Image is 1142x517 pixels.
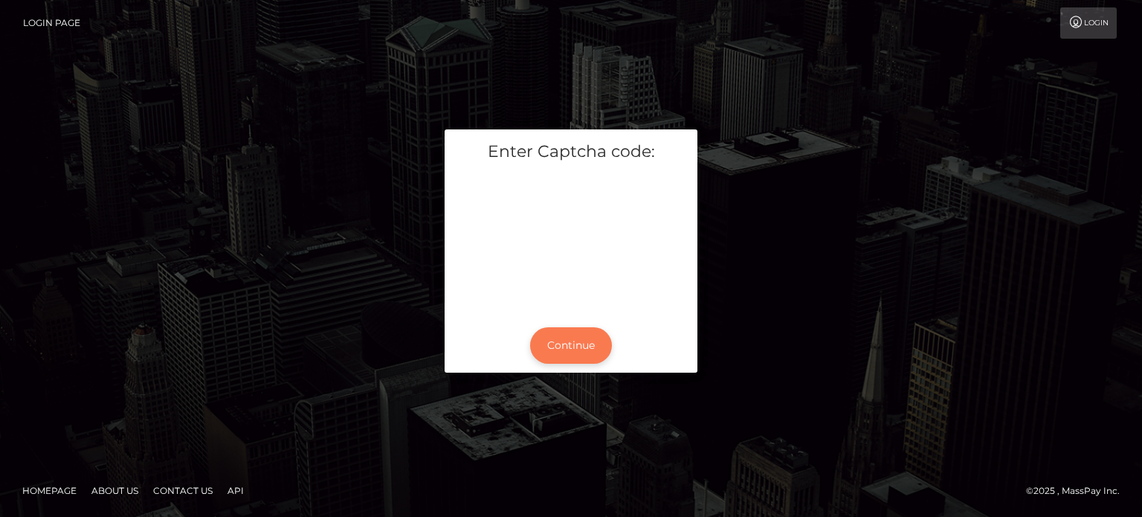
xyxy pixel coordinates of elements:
h5: Enter Captcha code: [456,141,686,164]
button: Continue [530,327,612,364]
a: About Us [86,479,144,502]
a: Login Page [23,7,80,39]
a: Homepage [16,479,83,502]
a: API [222,479,250,502]
iframe: mtcaptcha [456,175,686,306]
a: Login [1060,7,1117,39]
div: © 2025 , MassPay Inc. [1026,483,1131,499]
a: Contact Us [147,479,219,502]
